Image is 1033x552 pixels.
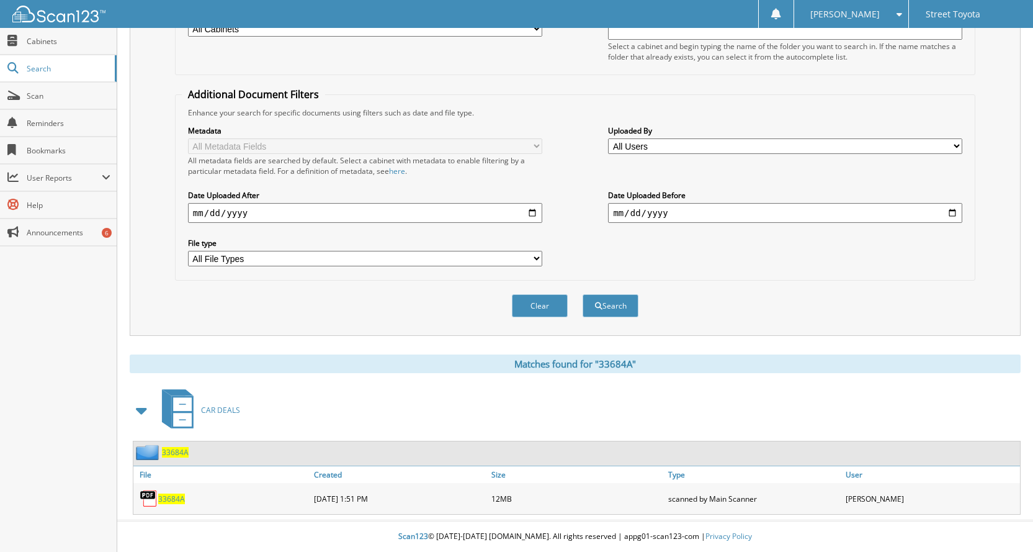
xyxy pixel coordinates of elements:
a: Size [488,466,666,483]
div: Select a cabinet and begin typing the name of the folder you want to search in. If the name match... [608,41,962,62]
a: User [843,466,1020,483]
span: Street Toyota [926,11,980,18]
button: Clear [512,294,568,317]
span: Announcements [27,227,110,238]
label: File type [188,238,542,248]
span: Scan [27,91,110,101]
div: [DATE] 1:51 PM [311,486,488,511]
span: CAR DEALS [201,405,240,415]
span: Bookmarks [27,145,110,156]
span: User Reports [27,173,102,183]
div: scanned by Main Scanner [665,486,843,511]
a: 33684A [158,494,185,504]
div: 12MB [488,486,666,511]
button: Search [583,294,638,317]
a: CAR DEALS [154,386,240,435]
div: 6 [102,228,112,238]
label: Metadata [188,125,542,136]
span: [PERSON_NAME] [810,11,880,18]
img: PDF.png [140,489,158,508]
a: File [133,466,311,483]
span: Help [27,200,110,210]
div: © [DATE]-[DATE] [DOMAIN_NAME]. All rights reserved | appg01-scan123-com | [117,522,1033,552]
a: Type [665,466,843,483]
label: Uploaded By [608,125,962,136]
input: start [188,203,542,223]
span: Cabinets [27,36,110,47]
a: here [389,166,405,176]
img: scan123-logo-white.svg [12,6,105,22]
div: All metadata fields are searched by default. Select a cabinet with metadata to enable filtering b... [188,155,542,176]
legend: Additional Document Filters [182,88,325,101]
label: Date Uploaded After [188,190,542,201]
div: Enhance your search for specific documents using filters such as date and file type. [182,107,968,118]
iframe: Chat Widget [971,492,1033,552]
label: Date Uploaded Before [608,190,962,201]
img: folder2.png [136,445,162,460]
span: Search [27,63,109,74]
span: Reminders [27,118,110,129]
a: Privacy Policy [705,531,752,541]
span: Scan123 [398,531,428,541]
div: Matches found for "33684A" [130,355,1021,373]
input: end [608,203,962,223]
a: 33684A [162,447,189,458]
a: Created [311,466,488,483]
div: [PERSON_NAME] [843,486,1020,511]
